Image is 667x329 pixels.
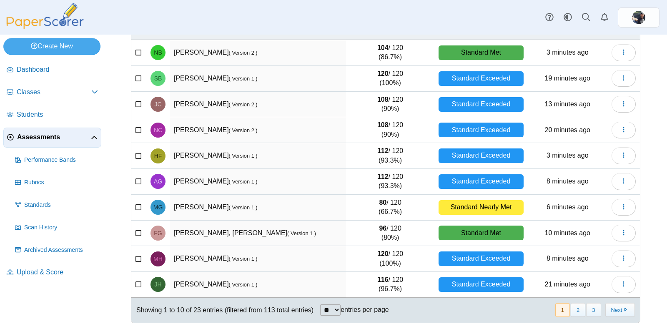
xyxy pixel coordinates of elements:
a: PaperScorer [3,23,87,30]
small: ( Version 1 ) [229,204,258,211]
td: / 120 (100%) [346,246,435,272]
time: Sep 12, 2025 at 2:01 PM [547,203,589,211]
a: Upload & Score [3,263,101,283]
a: Archived Assessments [12,240,101,260]
span: Scan History [24,224,98,232]
span: Classes [17,88,91,97]
td: [PERSON_NAME], [PERSON_NAME] [170,221,346,246]
small: ( Version 2 ) [229,50,258,56]
small: ( Version 1 ) [229,256,258,262]
a: Rubrics [12,173,101,193]
small: ( Version 1 ) [287,230,316,236]
span: Nicolas Bogdanovic [154,50,162,55]
td: [PERSON_NAME] [170,272,346,298]
small: ( Version 2 ) [229,101,258,108]
time: Sep 12, 2025 at 1:48 PM [545,75,590,82]
span: Angela Gong [154,178,162,184]
a: Create New [3,38,100,55]
a: Students [3,105,101,125]
span: Max Newill [632,11,645,24]
b: 116 [377,276,389,283]
button: Next [605,303,635,317]
a: Classes [3,83,101,103]
span: Julia Chan [154,101,161,107]
span: Fisher Grabell [154,230,162,236]
div: Standard Exceeded [439,251,523,266]
div: Standard Met [439,45,523,60]
label: entries per page [341,306,389,313]
td: [PERSON_NAME] [170,246,346,272]
a: ps.UbxoEbGB7O8jyuZL [618,8,659,28]
a: Assessments [3,128,101,148]
td: / 120 (90%) [346,117,435,143]
small: ( Version 1 ) [229,281,258,288]
small: ( Version 1 ) [229,153,258,159]
td: [PERSON_NAME] [170,117,346,143]
time: Sep 12, 2025 at 1:57 PM [545,229,590,236]
div: Standard Exceeded [439,123,523,137]
a: Standards [12,195,101,215]
div: Standard Exceeded [439,71,523,86]
b: 108 [377,96,389,103]
div: Standard Exceeded [439,97,523,112]
div: Standard Met [439,226,523,240]
time: Sep 12, 2025 at 1:54 PM [545,100,590,108]
b: 112 [377,147,389,154]
b: 96 [379,225,386,232]
span: Archived Assessments [24,246,98,254]
td: / 120 (86.7%) [346,40,435,66]
time: Sep 12, 2025 at 1:59 PM [547,178,589,185]
button: 2 [571,303,585,317]
td: / 120 (93.3%) [346,169,435,195]
td: / 120 (66.7%) [346,195,435,221]
time: Sep 12, 2025 at 1:46 PM [545,281,590,288]
button: 1 [555,303,570,317]
a: Scan History [12,218,101,238]
b: 120 [377,70,389,77]
div: Standard Nearly Met [439,200,523,215]
img: ps.UbxoEbGB7O8jyuZL [632,11,645,24]
td: / 120 (93.3%) [346,143,435,169]
td: [PERSON_NAME] [170,66,346,92]
img: PaperScorer [3,3,87,29]
span: Upload & Score [17,268,98,277]
span: Dashboard [17,65,98,74]
time: Sep 12, 2025 at 2:04 PM [547,152,589,159]
div: Standard Exceeded [439,148,523,163]
span: Rubrics [24,178,98,187]
span: Standards [24,201,98,209]
b: 120 [377,250,389,257]
td: / 120 (96.7%) [346,272,435,298]
td: / 120 (90%) [346,92,435,118]
nav: pagination [554,303,635,317]
a: Alerts [595,8,614,27]
span: Assessments [17,133,91,142]
td: [PERSON_NAME] [170,143,346,169]
button: 3 [586,303,601,317]
td: [PERSON_NAME] [170,195,346,221]
span: Performance Bands [24,156,98,164]
td: [PERSON_NAME] [170,92,346,118]
time: Sep 12, 2025 at 1:59 PM [547,255,589,262]
td: / 120 (100%) [346,66,435,92]
div: Standard Exceeded [439,174,523,189]
a: Dashboard [3,60,101,80]
span: Saketh Bongu [154,75,162,81]
small: ( Version 2 ) [229,127,258,133]
div: Showing 1 to 10 of 23 entries (filtered from 113 total entries) [131,298,313,323]
a: Performance Bands [12,150,101,170]
span: Hasan Fazal [154,153,162,159]
b: 104 [377,44,389,51]
b: 108 [377,121,389,128]
time: Sep 12, 2025 at 1:47 PM [545,126,590,133]
span: Manjeet Goyal [153,204,163,210]
time: Sep 12, 2025 at 2:04 PM [547,49,589,56]
td: [PERSON_NAME] [170,40,346,66]
b: 80 [379,199,386,206]
div: Standard Exceeded [439,277,523,292]
small: ( Version 1 ) [229,178,258,185]
span: Matthew Harrison [153,256,163,262]
span: Natalie Chen [154,127,162,133]
b: 112 [377,173,389,180]
span: Jeffrey Hu [154,281,161,287]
